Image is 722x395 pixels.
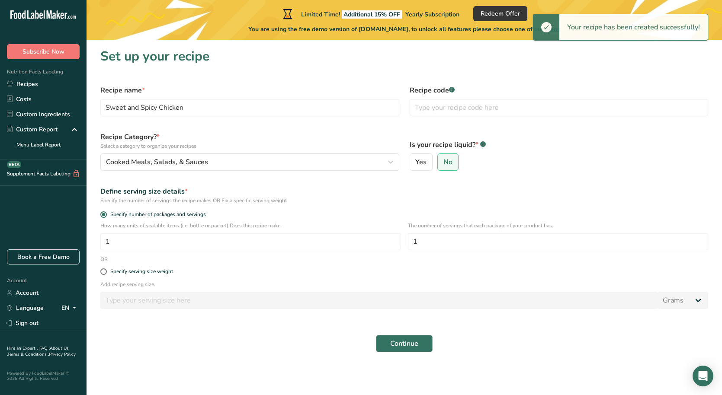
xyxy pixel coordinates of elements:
a: Language [7,300,44,315]
span: No [443,158,452,166]
label: Recipe code [410,85,709,96]
p: How many units of sealable items (i.e. bottle or packet) Does this recipe make. [100,222,401,229]
input: Type your recipe name here [100,99,399,116]
h1: Set up your recipe [100,47,708,66]
div: Your recipe has been created successfully! [559,14,708,40]
label: Recipe Category? [100,132,399,150]
div: Limited Time! [281,9,459,19]
a: Hire an Expert . [7,345,38,351]
span: You are using the free demo version of [DOMAIN_NAME], to unlock all features please choose one of... [248,25,560,34]
button: Redeem Offer [473,6,527,21]
div: Custom Report [7,125,58,134]
label: Is your recipe liquid? [410,140,709,150]
span: Continue [390,338,418,349]
a: Book a Free Demo [7,249,80,264]
a: FAQ . [39,345,50,351]
p: The number of servings that each package of your product has. [408,222,709,229]
span: Yes [415,158,427,166]
span: Redeem Offer [481,9,520,18]
a: About Us . [7,345,69,357]
div: Open Intercom Messenger [693,366,713,386]
button: Subscribe Now [7,44,80,59]
a: Terms & Conditions . [7,351,49,357]
input: Type your serving size here [100,292,658,309]
span: Additional 15% OFF [342,10,402,19]
div: Define serving size details [100,186,708,197]
div: Specify the number of servings the recipe makes OR Fix a specific serving weight [100,197,708,204]
div: BETA [7,161,21,168]
span: Specify number of packages and servings [107,211,206,218]
div: OR [95,255,113,263]
span: Cooked Meals, Salads, & Sauces [106,157,208,167]
span: Subscribe Now [22,47,64,56]
span: Yearly Subscription [405,10,459,19]
label: Recipe name [100,85,399,96]
div: EN [61,303,80,313]
p: Add recipe serving size. [100,280,708,288]
div: Specify serving size weight [110,268,173,275]
div: Powered By FoodLabelMaker © 2025 All Rights Reserved [7,371,80,381]
a: Privacy Policy [49,351,76,357]
p: Select a category to organize your recipes [100,142,399,150]
input: Type your recipe code here [410,99,709,116]
button: Cooked Meals, Salads, & Sauces [100,153,399,171]
button: Continue [376,335,433,352]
